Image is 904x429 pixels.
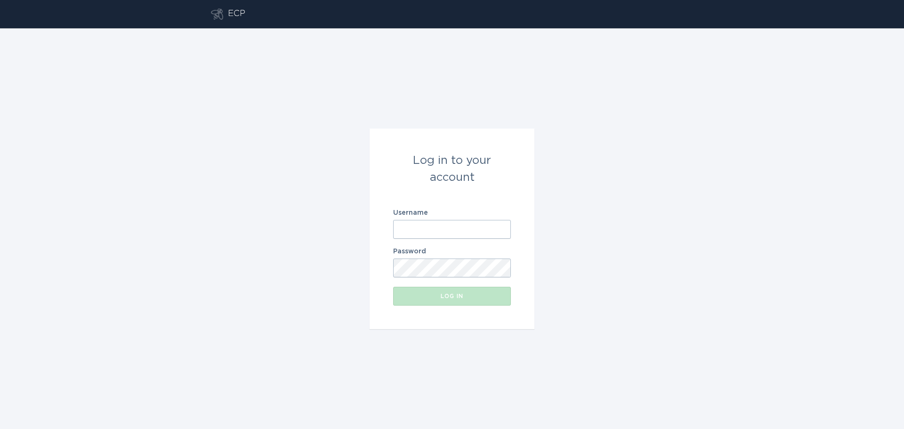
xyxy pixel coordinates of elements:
div: Log in to your account [393,152,511,186]
label: Username [393,210,511,216]
div: Log in [398,293,506,299]
div: ECP [228,8,245,20]
button: Go to dashboard [211,8,223,20]
button: Log in [393,287,511,306]
label: Password [393,248,511,255]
